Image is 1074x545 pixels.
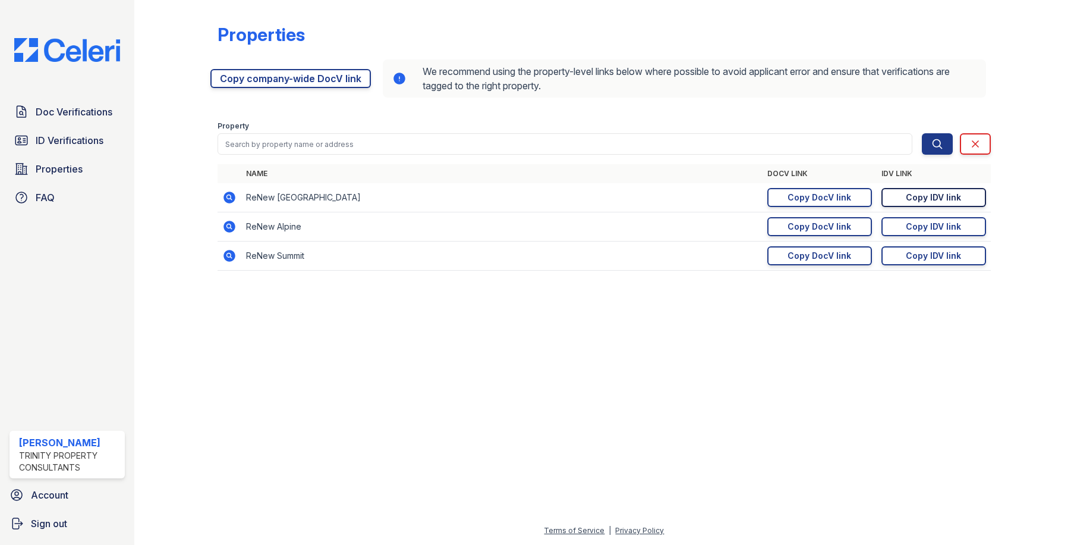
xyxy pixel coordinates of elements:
[788,221,851,233] div: Copy DocV link
[36,133,103,148] span: ID Verifications
[36,105,112,119] span: Doc Verifications
[218,24,305,45] div: Properties
[36,190,55,205] span: FAQ
[767,188,872,207] a: Copy DocV link
[906,221,961,233] div: Copy IDV link
[788,250,851,262] div: Copy DocV link
[19,450,120,474] div: Trinity Property Consultants
[609,526,611,535] div: |
[19,436,120,450] div: [PERSON_NAME]
[881,217,986,236] a: Copy IDV link
[10,100,125,124] a: Doc Verifications
[31,488,68,502] span: Account
[218,133,912,155] input: Search by property name or address
[31,516,67,531] span: Sign out
[763,164,877,183] th: DocV Link
[383,59,985,98] div: We recommend using the property-level links below where possible to avoid applicant error and ens...
[10,129,125,152] a: ID Verifications
[5,512,130,535] a: Sign out
[544,526,604,535] a: Terms of Service
[5,483,130,507] a: Account
[615,526,664,535] a: Privacy Policy
[10,157,125,181] a: Properties
[906,192,961,203] div: Copy IDV link
[241,212,762,242] td: ReNew Alpine
[210,69,371,88] a: Copy company-wide DocV link
[241,183,762,212] td: ReNew [GEOGRAPHIC_DATA]
[218,121,249,131] label: Property
[877,164,991,183] th: IDV Link
[881,246,986,265] a: Copy IDV link
[767,246,872,265] a: Copy DocV link
[5,38,130,62] img: CE_Logo_Blue-a8612792a0a2168367f1c8372b55b34899dd931a85d93a1a3d3e32e68fde9ad4.png
[241,242,762,271] td: ReNew Summit
[767,217,872,236] a: Copy DocV link
[36,162,83,176] span: Properties
[241,164,762,183] th: Name
[10,186,125,209] a: FAQ
[906,250,961,262] div: Copy IDV link
[881,188,986,207] a: Copy IDV link
[788,192,851,203] div: Copy DocV link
